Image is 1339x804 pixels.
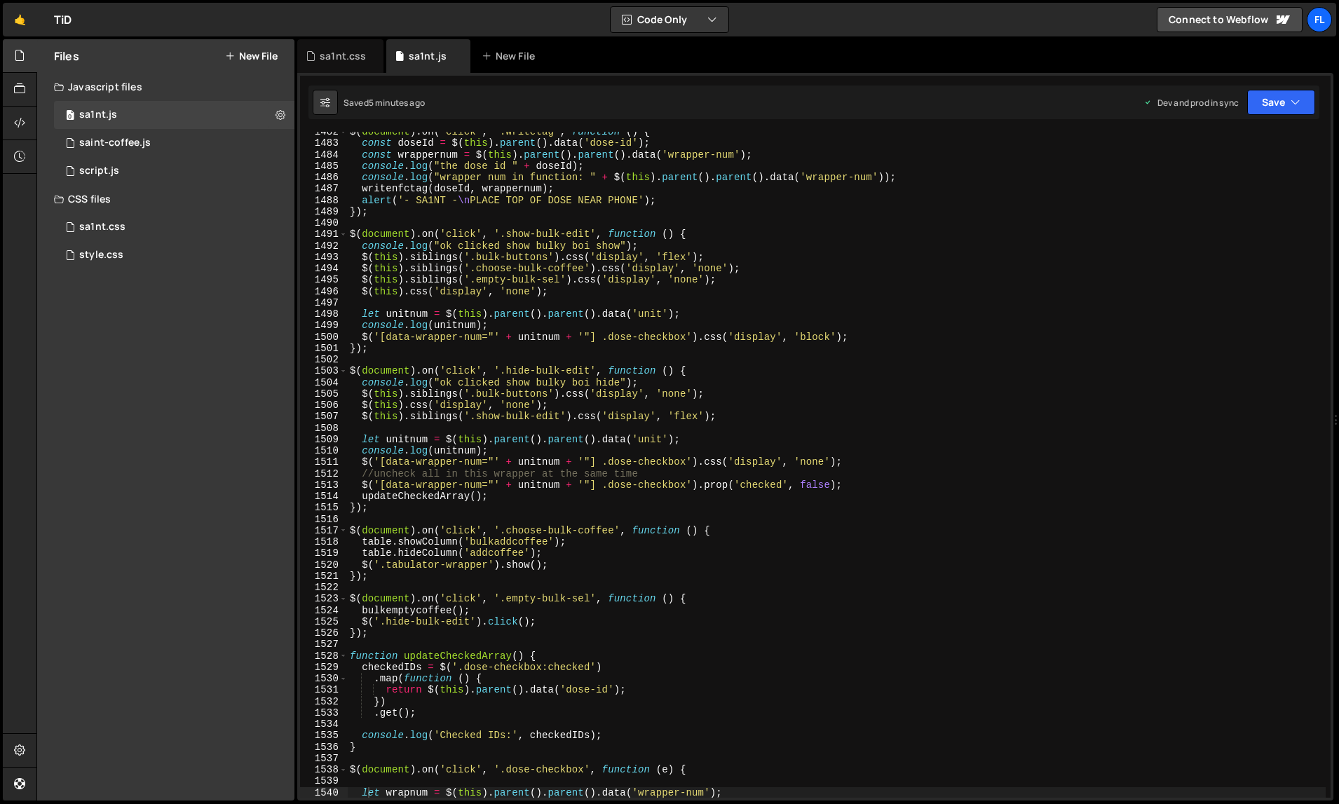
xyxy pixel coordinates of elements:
[300,582,348,593] div: 1522
[300,491,348,502] div: 1514
[300,627,348,639] div: 1526
[37,73,294,101] div: Javascript files
[300,684,348,695] div: 1531
[300,377,348,388] div: 1504
[300,297,348,308] div: 1497
[300,536,348,547] div: 1518
[300,650,348,662] div: 1528
[1247,90,1315,115] button: Save
[1307,7,1332,32] a: Fl
[320,49,366,63] div: sa1nt.css
[300,479,348,491] div: 1513
[300,195,348,206] div: 1488
[300,547,348,559] div: 1519
[300,639,348,650] div: 1527
[300,514,348,525] div: 1516
[300,707,348,718] div: 1533
[79,249,123,261] div: style.css
[300,673,348,684] div: 1530
[300,354,348,365] div: 1502
[79,165,119,177] div: script.js
[54,48,79,64] h2: Files
[300,206,348,217] div: 1489
[300,434,348,445] div: 1509
[300,764,348,775] div: 1538
[300,616,348,627] div: 1525
[611,7,728,32] button: Code Only
[300,775,348,786] div: 1539
[300,308,348,320] div: 1498
[300,137,348,149] div: 1483
[409,49,447,63] div: sa1nt.js
[54,157,294,185] div: 4604/24567.js
[300,605,348,616] div: 1524
[300,423,348,434] div: 1508
[482,49,541,63] div: New File
[300,240,348,252] div: 1492
[300,149,348,161] div: 1484
[300,787,348,798] div: 1540
[54,101,294,129] div: 4604/37981.js
[369,97,425,109] div: 5 minutes ago
[54,11,72,28] div: TiD
[1143,97,1239,109] div: Dev and prod in sync
[37,185,294,213] div: CSS files
[300,696,348,707] div: 1532
[300,662,348,673] div: 1529
[300,161,348,172] div: 1485
[300,411,348,422] div: 1507
[300,365,348,376] div: 1503
[300,172,348,183] div: 1486
[300,742,348,753] div: 1536
[300,217,348,229] div: 1490
[54,129,294,157] div: 4604/27020.js
[300,332,348,343] div: 1500
[300,252,348,263] div: 1493
[79,109,117,121] div: sa1nt.js
[300,274,348,285] div: 1495
[300,468,348,479] div: 1512
[300,525,348,536] div: 1517
[300,263,348,274] div: 1494
[300,183,348,194] div: 1487
[1157,7,1303,32] a: Connect to Webflow
[300,400,348,411] div: 1506
[300,753,348,764] div: 1537
[300,320,348,331] div: 1499
[300,456,348,468] div: 1511
[300,593,348,604] div: 1523
[54,241,294,269] div: 4604/25434.css
[300,559,348,571] div: 1520
[300,343,348,354] div: 1501
[66,111,74,122] span: 0
[300,730,348,741] div: 1535
[344,97,425,109] div: Saved
[300,718,348,730] div: 1534
[300,388,348,400] div: 1505
[300,126,348,137] div: 1482
[225,50,278,62] button: New File
[300,286,348,297] div: 1496
[54,213,294,241] div: 4604/42100.css
[79,221,125,233] div: sa1nt.css
[300,502,348,513] div: 1515
[300,445,348,456] div: 1510
[300,229,348,240] div: 1491
[79,137,151,149] div: saint-coffee.js
[3,3,37,36] a: 🤙
[300,571,348,582] div: 1521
